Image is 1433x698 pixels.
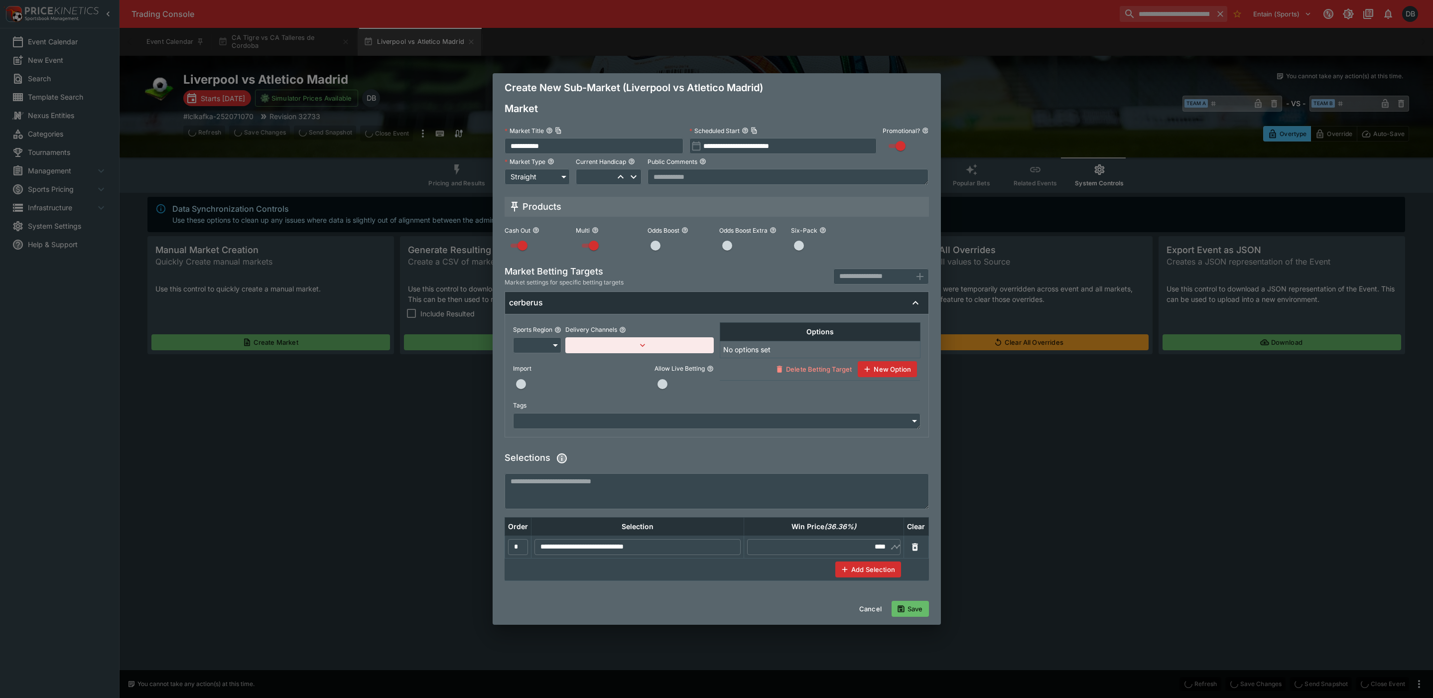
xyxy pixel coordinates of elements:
[546,127,553,134] button: Market TitleCopy To Clipboard
[858,361,917,377] button: New Option
[853,601,888,617] button: Cancel
[699,158,706,165] button: Public Comments
[505,102,538,115] h4: Market
[904,517,928,536] th: Clear
[505,157,545,166] p: Market Type
[505,517,531,536] th: Order
[554,326,561,333] button: Sports Region
[720,341,920,358] td: No options set
[628,158,635,165] button: Current Handicap
[707,365,714,372] button: Allow Live Betting
[513,401,526,410] p: Tags
[531,517,744,536] th: Selection
[505,169,570,185] div: Straight
[553,449,571,467] button: Paste/Type a csv of selections prices here. When typing, a selection will be created as you creat...
[522,201,561,212] h5: Products
[770,227,777,234] button: Odds Boost Extra
[922,127,929,134] button: Promotional?
[791,226,817,235] p: Six-Pack
[744,517,904,536] th: Win Price
[883,127,920,135] p: Promotional?
[681,227,688,234] button: Odds Boost
[751,127,758,134] button: Copy To Clipboard
[654,364,705,373] p: Allow Live Betting
[505,266,624,277] h5: Market Betting Targets
[505,449,571,467] h5: Selections
[648,157,697,166] p: Public Comments
[547,158,554,165] button: Market Type
[648,226,679,235] p: Odds Boost
[742,127,749,134] button: Scheduled StartCopy To Clipboard
[533,365,540,372] button: Import
[592,227,599,234] button: Multi
[719,226,768,235] p: Odds Boost Extra
[505,278,624,287] span: Market settings for specific betting targets
[532,227,539,234] button: Cash Out
[770,361,858,377] button: Delete Betting Target
[892,601,929,617] button: Save
[565,325,617,334] p: Delivery Channels
[720,322,920,341] th: Options
[505,127,544,135] p: Market Title
[835,561,901,577] button: Add Selection
[505,226,530,235] p: Cash Out
[576,157,626,166] p: Current Handicap
[824,522,856,531] em: ( 36.36 %)
[513,325,552,334] p: Sports Region
[689,127,740,135] p: Scheduled Start
[619,326,626,333] button: Delivery Channels
[509,297,543,308] h6: cerberus
[819,227,826,234] button: Six-Pack
[513,364,531,373] p: Import
[493,73,941,102] div: Create New Sub-Market (Liverpool vs Atletico Madrid)
[576,226,590,235] p: Multi
[555,127,562,134] button: Copy To Clipboard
